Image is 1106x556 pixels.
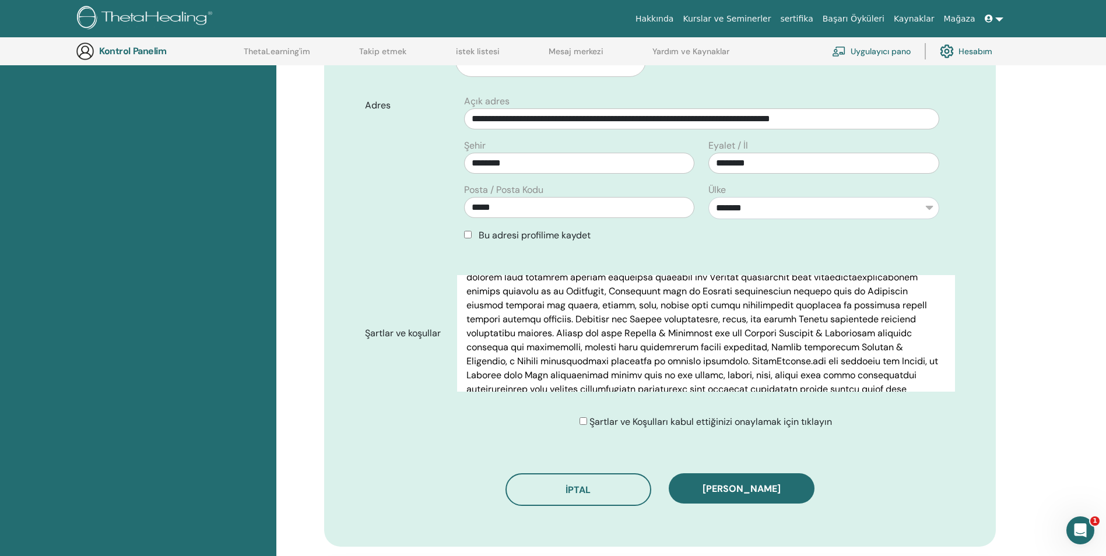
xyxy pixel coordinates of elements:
label: Adres [356,94,458,117]
h3: Kontrol Panelim [99,45,216,57]
label: Şartlar ve koşullar [356,322,458,344]
iframe: Intercom live chat [1066,516,1094,544]
a: Başarı Öyküleri [818,8,889,30]
button: [PERSON_NAME] [669,473,814,504]
a: Kaynaklar [889,8,939,30]
a: Hesabım [940,38,992,64]
a: Takip etmek [359,47,406,65]
a: Kurslar ve Seminerler [678,8,775,30]
label: Açık adres [464,94,510,108]
label: Posta / Posta Kodu [464,183,543,197]
font: Hesabım [958,46,992,57]
img: generic-user-icon.jpg [76,42,94,61]
img: cog.svg [940,41,954,61]
span: Şartlar ve Koşulları kabul ettiğinizi onaylamak için tıklayın [589,416,832,428]
img: logo.png [77,6,216,32]
a: sertifika [775,8,817,30]
img: chalkboard-teacher.svg [832,46,846,57]
span: 1 [1090,516,1100,526]
a: Mağaza [939,8,979,30]
a: istek listesi [456,47,500,65]
span: [PERSON_NAME] [703,483,781,495]
label: Şehir [464,139,486,153]
label: Ülke [708,183,726,197]
label: Eyalet / İl [708,139,748,153]
a: ThetaLearning'im [244,47,310,65]
a: Yardım ve Kaynaklar [652,47,729,65]
a: Hakkında [631,8,679,30]
span: Bu adresi profilime kaydet [479,229,591,241]
p: LoremIpsumdo.sit Ametco, AdipiScingel.sed do/eius TempoRincidi.utl et dolorema aliqua enimad mini... [466,228,945,424]
a: Uygulayıcı pano [832,38,911,64]
font: Uygulayıcı pano [851,46,911,57]
button: İptal [505,473,651,506]
span: İptal [566,484,591,496]
a: Mesaj merkezi [549,47,603,65]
